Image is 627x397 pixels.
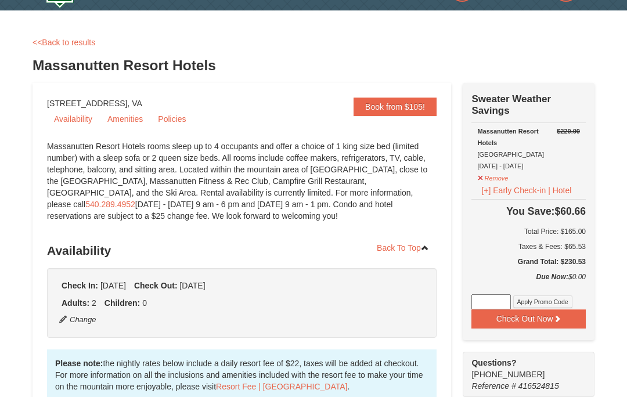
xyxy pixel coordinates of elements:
a: Book from $105! [354,98,437,116]
button: Change [59,313,97,326]
a: Amenities [100,110,150,128]
h3: Availability [47,239,437,262]
span: Reference # [471,381,516,391]
h6: Total Price: $165.00 [471,226,586,237]
button: [+] Early Check-in | Hotel [477,184,575,197]
div: [GEOGRAPHIC_DATA] [DATE] - [DATE] [477,125,580,172]
strong: Children: [105,298,140,308]
strong: Due Now: [536,273,568,281]
strong: Sweater Weather Savings [471,93,551,116]
span: [PHONE_NUMBER] [471,357,574,379]
span: You Save: [506,205,554,217]
strong: Please note: [55,359,103,368]
span: 416524815 [518,381,559,391]
button: Remove [477,169,509,184]
strong: Check Out: [134,281,178,290]
a: Availability [47,110,99,128]
button: Apply Promo Code [513,295,572,308]
del: $220.00 [557,128,580,135]
div: $0.00 [471,271,586,294]
strong: Questions? [471,358,516,367]
h4: $60.66 [471,205,586,217]
span: 2 [92,298,96,308]
div: Massanutten Resort Hotels rooms sleep up to 4 occupants and offer a choice of 1 king size bed (li... [47,140,437,233]
a: <<Back to results [33,38,95,47]
button: Check Out Now [471,309,586,328]
div: Taxes & Fees: $65.53 [471,241,586,252]
a: Resort Fee | [GEOGRAPHIC_DATA] [216,382,347,391]
span: 0 [142,298,147,308]
strong: Adults: [62,298,89,308]
span: [DATE] [179,281,205,290]
strong: Check In: [62,281,98,290]
a: Policies [151,110,193,128]
h3: Massanutten Resort Hotels [33,54,594,77]
a: Back To Top [369,239,437,257]
strong: Massanutten Resort Hotels [477,128,538,146]
span: [DATE] [100,281,126,290]
a: 540.289.4952 [85,200,135,209]
h5: Grand Total: $230.53 [471,256,586,268]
